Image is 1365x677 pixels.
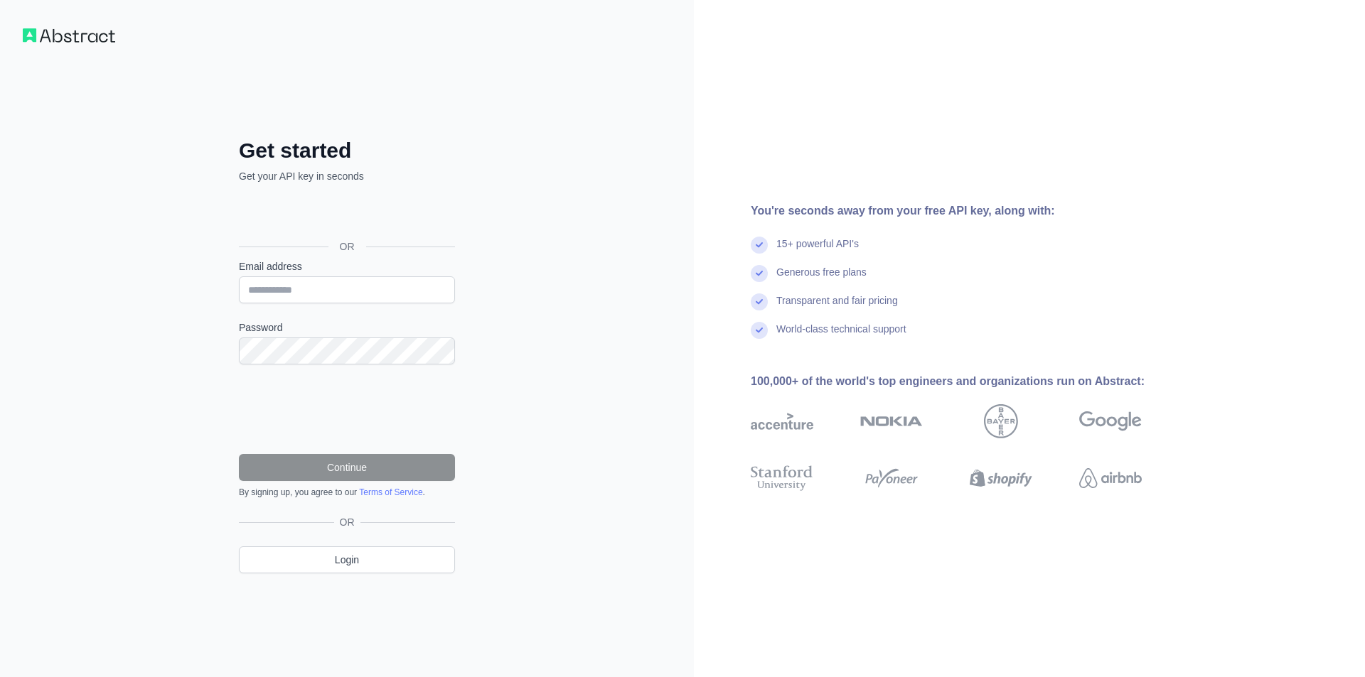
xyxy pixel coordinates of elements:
[776,237,859,265] div: 15+ powerful API's
[328,239,366,254] span: OR
[751,265,768,282] img: check mark
[751,322,768,339] img: check mark
[239,487,455,498] div: By signing up, you agree to our .
[239,138,455,163] h2: Get started
[239,546,455,573] a: Login
[984,404,1018,438] img: bayer
[239,169,455,183] p: Get your API key in seconds
[776,265,867,293] div: Generous free plans
[751,373,1187,390] div: 100,000+ of the world's top engineers and organizations run on Abstract:
[334,515,360,529] span: OR
[970,462,1032,494] img: shopify
[776,293,898,322] div: Transparent and fair pricing
[1079,462,1142,494] img: airbnb
[751,404,813,438] img: accenture
[1079,404,1142,438] img: google
[751,293,768,310] img: check mark
[860,404,923,438] img: nokia
[751,237,768,254] img: check mark
[239,259,455,273] label: Email address
[751,462,813,494] img: stanford university
[232,199,459,230] iframe: Sign in with Google Button
[751,202,1187,220] div: You're seconds away from your free API key, along with:
[23,28,115,43] img: Workflow
[359,487,422,497] a: Terms of Service
[776,322,906,350] div: World-class technical support
[860,462,923,494] img: payoneer
[239,381,455,437] iframe: reCAPTCHA
[239,320,455,335] label: Password
[239,454,455,481] button: Continue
